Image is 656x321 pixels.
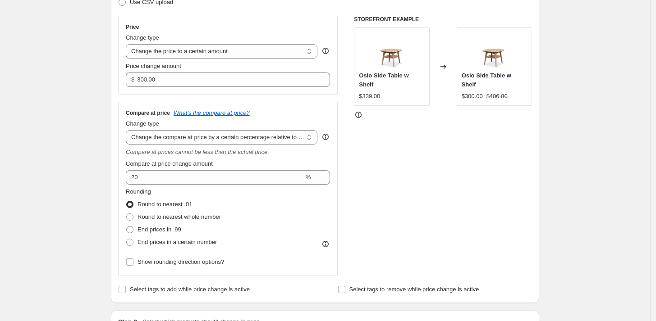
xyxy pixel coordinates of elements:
div: help [321,46,330,55]
h3: Price [126,23,139,31]
button: What's the compare at price? [174,109,250,116]
span: Rounding [126,188,151,195]
span: Oslo Side Table w Shelf [462,72,511,88]
span: Round to nearest whole number [138,213,221,220]
span: Change type [126,120,159,127]
img: oslo-side-table-w-shelf-122606_80x.jpg [476,32,512,68]
span: Oslo Side Table w Shelf [359,72,408,88]
span: Select tags to add while price change is active [130,286,250,293]
div: $300.00 [462,92,483,101]
span: % [306,174,311,181]
div: help [321,132,330,141]
h6: STOREFRONT EXAMPLE [354,16,532,23]
input: 80.00 [137,72,316,87]
span: Price change amount [126,63,181,69]
span: Compare at price change amount [126,160,213,167]
span: Show rounding direction options? [138,258,224,265]
span: Select tags to remove while price change is active [349,286,479,293]
strike: $406.80 [486,92,508,101]
input: 20 [126,170,304,185]
span: $ [131,76,134,83]
img: oslo-side-table-w-shelf-122606_80x.jpg [374,32,410,68]
span: End prices in .99 [138,226,181,233]
span: Change type [126,34,159,41]
span: Round to nearest .01 [138,201,192,208]
div: $339.00 [359,92,380,101]
h3: Compare at price [126,109,170,117]
i: Compare at prices cannot be less than the actual price. [126,149,269,155]
span: End prices in a certain number [138,239,217,245]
